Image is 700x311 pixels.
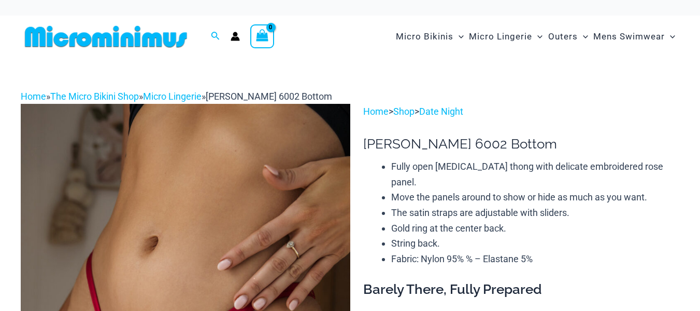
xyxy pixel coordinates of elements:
a: The Micro Bikini Shop [50,91,139,102]
a: Mens SwimwearMenu ToggleMenu Toggle [591,21,678,52]
li: The satin straps are adjustable with sliders. [391,205,679,221]
span: [PERSON_NAME] 6002 Bottom [206,91,332,102]
img: MM SHOP LOGO FLAT [21,25,191,48]
a: Micro Lingerie [143,91,202,102]
li: Gold ring at the center back. [391,221,679,236]
a: View Shopping Cart, empty [250,24,274,48]
span: Mens Swimwear [593,23,665,50]
a: Date Night [419,106,463,117]
span: Menu Toggle [665,23,675,50]
li: Fully open [MEDICAL_DATA] thong with delicate embroidered rose panel. [391,159,679,190]
a: Home [21,91,46,102]
span: Menu Toggle [578,23,588,50]
p: > > [363,104,679,119]
a: Micro BikinisMenu ToggleMenu Toggle [393,21,466,52]
span: Menu Toggle [532,23,542,50]
h3: Barely There, Fully Prepared [363,281,679,299]
a: Micro LingerieMenu ToggleMenu Toggle [466,21,545,52]
span: Menu Toggle [453,23,464,50]
span: Micro Bikinis [396,23,453,50]
h1: [PERSON_NAME] 6002 Bottom [363,136,679,152]
span: Micro Lingerie [469,23,532,50]
li: String back. [391,236,679,251]
a: Search icon link [211,30,220,43]
li: Move the panels around to show or hide as much as you want. [391,190,679,205]
span: » » » [21,91,332,102]
a: OutersMenu ToggleMenu Toggle [546,21,591,52]
a: Home [363,106,389,117]
span: Outers [548,23,578,50]
a: Shop [393,106,415,117]
nav: Site Navigation [392,19,679,54]
li: Fabric: Nylon 95% % – Elastane 5% [391,251,679,267]
a: Account icon link [231,32,240,41]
